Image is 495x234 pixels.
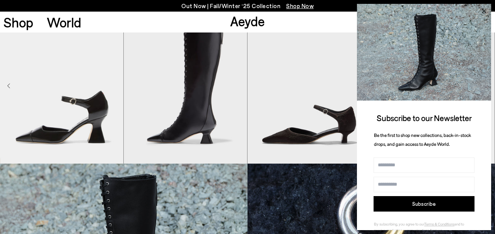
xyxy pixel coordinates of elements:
[247,9,371,164] div: 3 / 8
[124,9,247,164] img: Mavis Lace-Up High Boots
[181,1,314,11] p: Out Now | Fall/Winter ‘25 Collection
[247,9,371,164] img: Tillie Ponyhair Pumps
[3,15,33,29] a: Shop
[374,132,471,147] span: Be the first to shop new collections, back-in-stock drops, and gain access to Aeyde World.
[124,9,247,164] div: 2 / 8
[286,2,314,9] span: Navigate to /collections/new-in
[377,113,472,123] span: Subscribe to our Newsletter
[47,15,81,29] a: World
[374,222,424,226] span: By subscribing, you agree to our
[424,222,454,226] a: Terms & Conditions
[230,13,265,29] a: Aeyde
[374,196,475,212] button: Subscribe
[357,4,491,101] img: 2a6287a1333c9a56320fd6e7b3c4a9a9.jpg
[7,82,10,91] div: Previous slide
